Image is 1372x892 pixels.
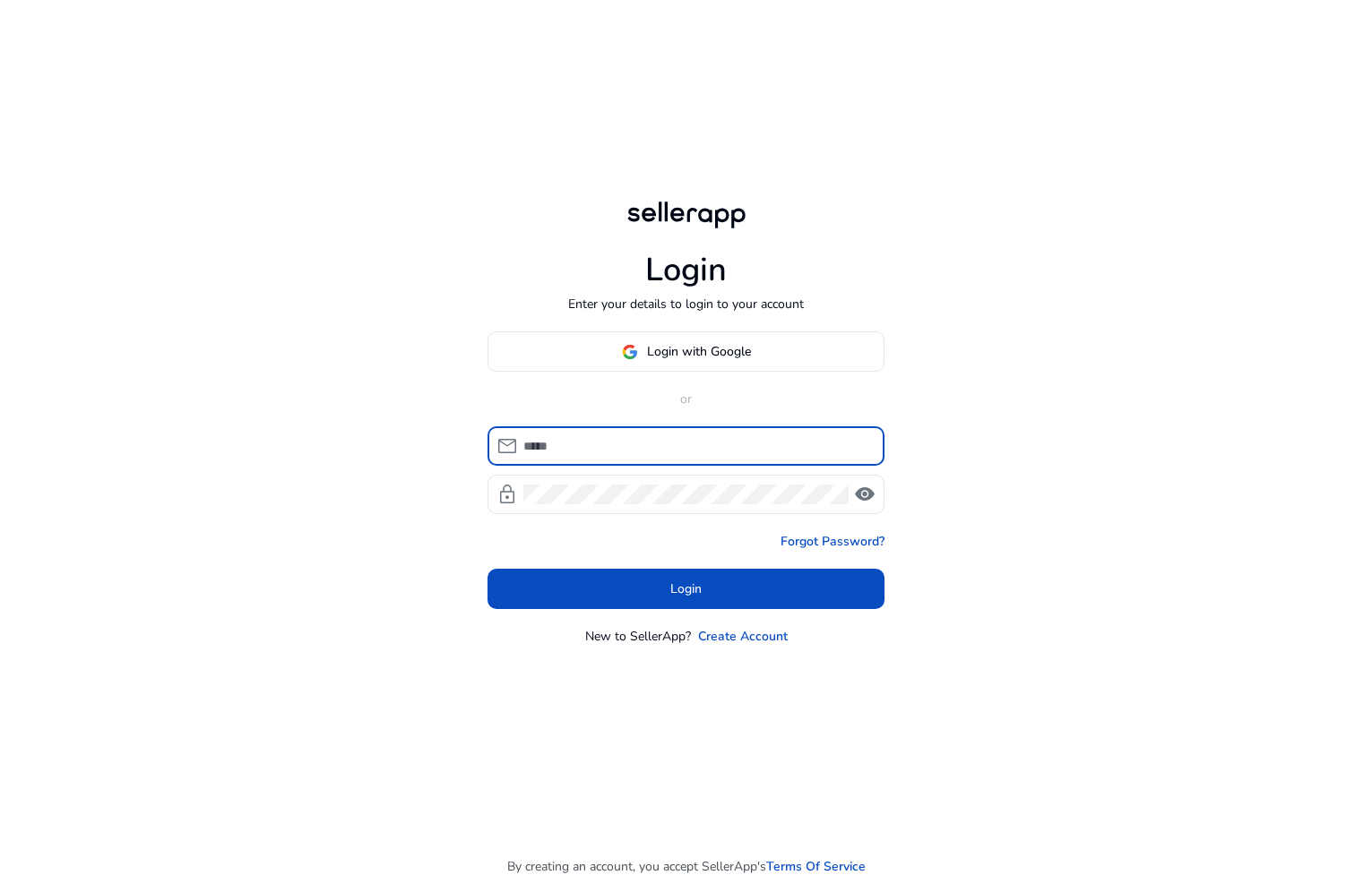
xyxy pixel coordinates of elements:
span: mail [496,435,518,457]
span: visibility [854,484,876,505]
button: Login [488,569,884,609]
span: Login with Google [647,342,751,361]
span: lock [496,484,518,505]
p: Enter your details to login to your account [568,295,804,313]
h1: Login [645,251,727,289]
a: Terms Of Service [766,857,866,876]
button: Login with Google [488,331,884,372]
a: Create Account [698,627,788,646]
span: Login [670,579,702,598]
a: Forgot Password? [781,532,884,551]
p: New to SellerApp? [585,627,691,646]
p: or [488,390,884,408]
img: google-logo.svg [622,344,638,360]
